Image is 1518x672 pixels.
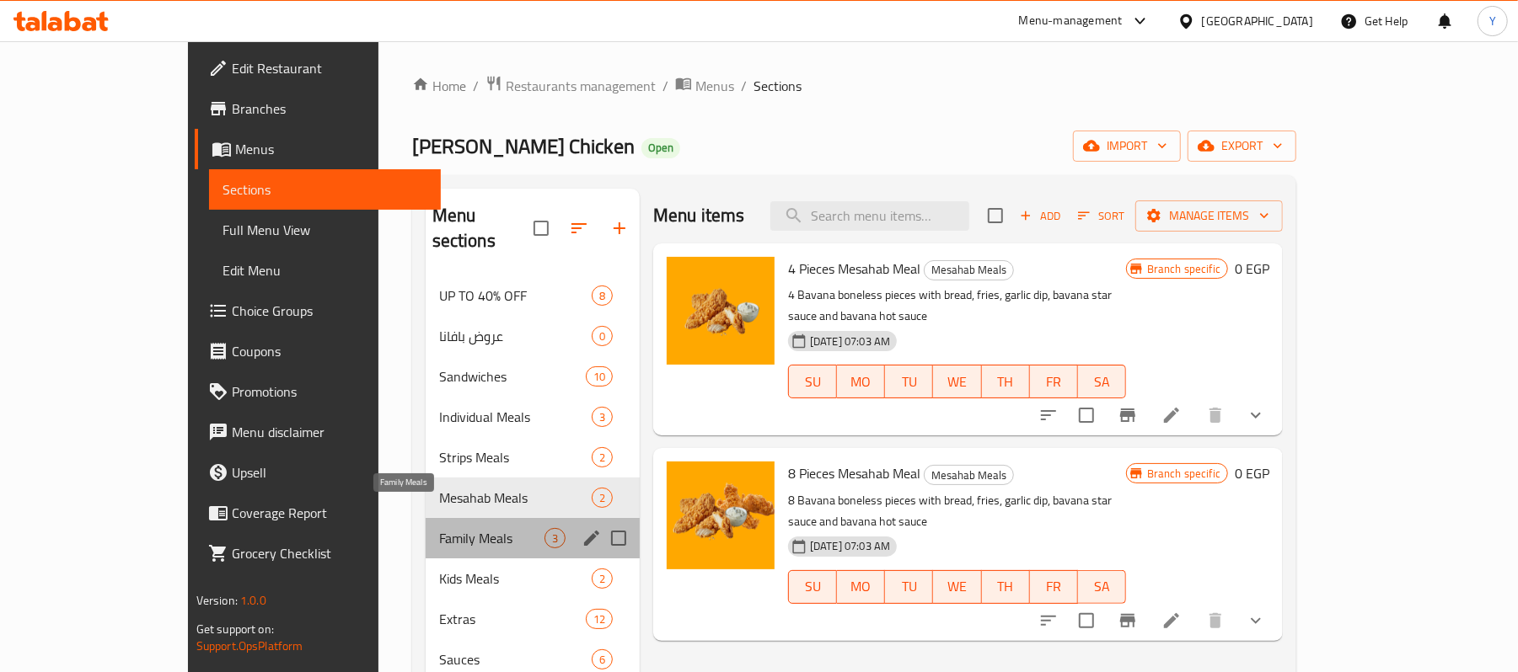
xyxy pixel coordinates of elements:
[844,370,878,394] span: MO
[592,649,613,669] div: items
[426,275,640,316] div: UP TO 40% OFF8
[1140,466,1227,482] span: Branch specific
[1246,611,1266,631] svg: Show Choices
[196,635,303,657] a: Support.OpsPlatform
[667,461,775,569] img: 8 Pieces Mesahab Meal
[426,477,640,518] div: Mesahab Meals2
[1149,205,1269,227] span: Manage items
[641,141,680,155] span: Open
[1086,136,1167,157] span: import
[593,288,612,304] span: 8
[593,328,612,344] span: 0
[885,570,933,604] button: TU
[235,139,428,159] span: Menus
[803,538,897,554] span: [DATE] 07:03 AM
[439,285,592,306] span: UP TO 40% OFF
[1030,365,1078,398] button: FR
[837,570,885,604] button: MO
[232,543,428,563] span: Grocery Checklist
[1195,600,1236,641] button: delete
[1085,574,1119,599] span: SA
[439,528,544,548] span: Family Meals
[695,76,734,96] span: Menus
[523,211,559,246] span: Select all sections
[675,75,734,97] a: Menus
[587,369,612,385] span: 10
[195,371,442,412] a: Promotions
[885,365,933,398] button: TU
[788,490,1126,532] p: 8 Bavana boneless pieces with bread, fries, garlic dip, bavana star sauce and bavana hot sauce
[1161,611,1182,631] a: Edit menu item
[232,341,428,361] span: Coupons
[1202,12,1313,30] div: [GEOGRAPHIC_DATA]
[439,407,592,427] span: Individual Meals
[195,129,442,169] a: Menus
[196,589,238,611] span: Version:
[924,260,1014,280] div: Mesahab Meals
[788,285,1126,327] p: 4 Bavana boneless pieces with bread, fries, garlic dip, bavana star sauce and bavana hot sauce
[412,75,1297,97] nav: breadcrumb
[439,649,592,669] div: Sauces
[232,422,428,442] span: Menu disclaimer
[232,58,428,78] span: Edit Restaurant
[844,574,878,599] span: MO
[1188,131,1296,162] button: export
[925,466,1013,485] span: Mesahab Meals
[412,127,635,165] span: [PERSON_NAME] Chicken
[559,208,599,248] span: Sort sections
[982,570,1030,604] button: TH
[1028,395,1069,435] button: sort-choices
[989,574,1023,599] span: TH
[593,409,612,425] span: 3
[653,203,745,228] h2: Menu items
[741,76,747,96] li: /
[1017,206,1063,226] span: Add
[1236,395,1276,435] button: show more
[1067,203,1135,229] span: Sort items
[599,208,640,248] button: Add section
[586,609,613,629] div: items
[426,316,640,356] div: عروض بافانا0
[1019,11,1123,31] div: Menu-management
[1140,261,1227,277] span: Branch specific
[439,609,586,629] span: Extras
[232,503,428,523] span: Coverage Report
[788,570,837,604] button: SU
[587,611,612,627] span: 12
[426,437,640,477] div: Strips Meals2
[196,618,274,640] span: Get support on:
[925,260,1013,280] span: Mesahab Meals
[1135,200,1283,232] button: Manage items
[579,525,604,551] button: edit
[788,256,920,281] span: 4 Pieces Mesahab Meal
[1037,370,1071,394] span: FR
[195,412,442,452] a: Menu disclaimer
[232,381,428,402] span: Promotions
[1028,600,1069,641] button: sort-choices
[223,260,428,280] span: Edit Menu
[788,365,837,398] button: SU
[978,198,1013,233] span: Select section
[892,370,926,394] span: TU
[837,365,885,398] button: MO
[1235,461,1269,485] h6: 0 EGP
[1078,206,1124,226] span: Sort
[592,285,613,306] div: items
[1013,203,1067,229] span: Add item
[195,291,442,331] a: Choice Groups
[592,326,613,346] div: items
[232,99,428,119] span: Branches
[1235,257,1269,280] h6: 0 EGP
[593,571,612,587] span: 2
[1236,600,1276,641] button: show more
[473,76,479,96] li: /
[933,365,981,398] button: WE
[439,366,586,387] span: Sandwiches
[439,447,592,467] span: Strips Meals
[439,326,592,346] span: عروض بافانا
[641,138,680,158] div: Open
[1085,370,1119,394] span: SA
